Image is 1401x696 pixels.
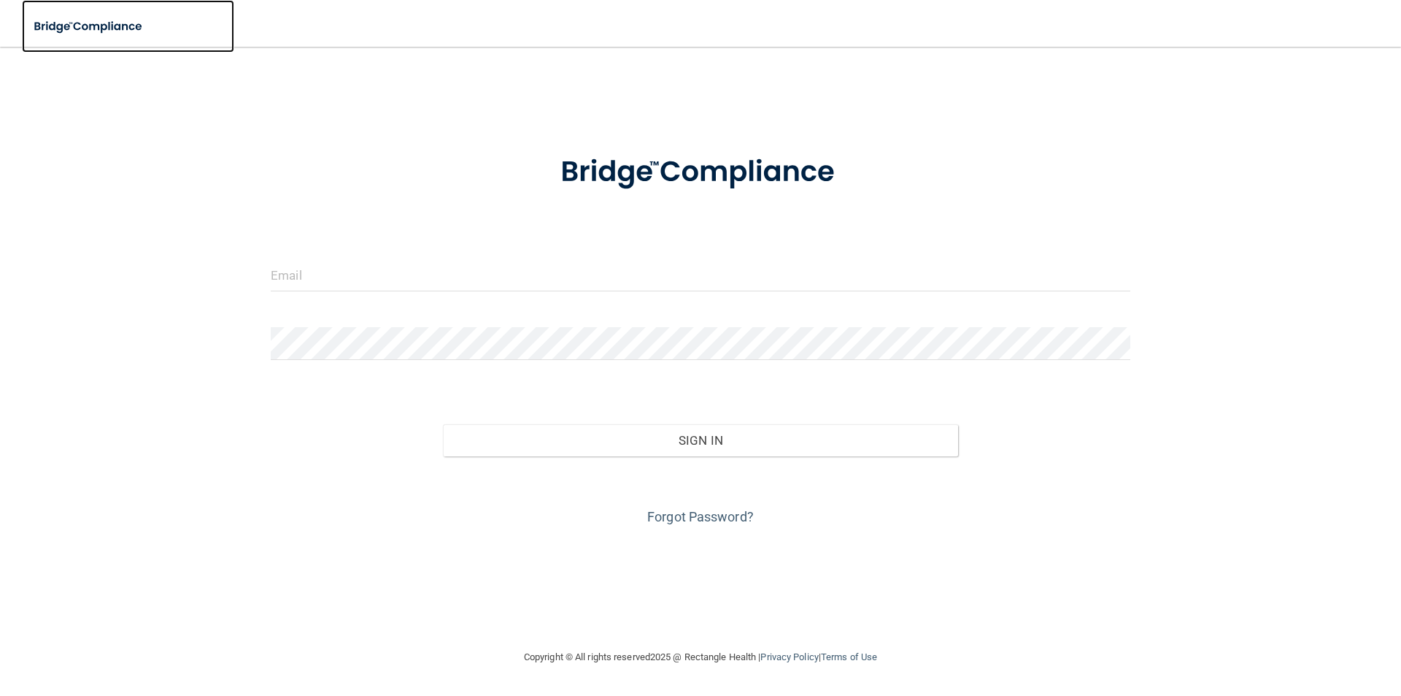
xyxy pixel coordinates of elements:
[443,424,959,456] button: Sign In
[530,134,871,210] img: bridge_compliance_login_screen.278c3ca4.svg
[434,634,967,681] div: Copyright © All rights reserved 2025 @ Rectangle Health | |
[647,509,754,524] a: Forgot Password?
[760,651,818,662] a: Privacy Policy
[22,12,156,42] img: bridge_compliance_login_screen.278c3ca4.svg
[271,259,1130,291] input: Email
[821,651,877,662] a: Terms of Use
